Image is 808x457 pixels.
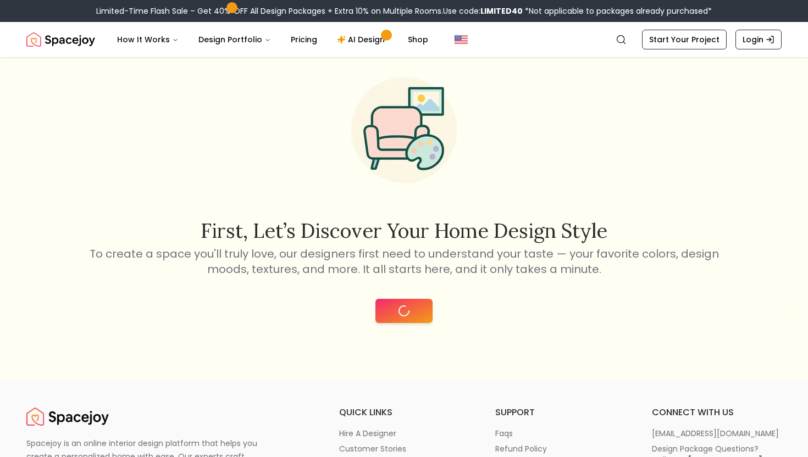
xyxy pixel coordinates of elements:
[652,406,782,419] h6: connect with us
[652,428,782,439] a: [EMAIL_ADDRESS][DOMAIN_NAME]
[87,246,721,277] p: To create a space you'll truly love, our designers first need to understand your taste — your fav...
[495,428,513,439] p: faqs
[96,5,712,16] div: Limited-Time Flash Sale – Get 40% OFF All Design Packages + Extra 10% on Multiple Rooms.
[399,29,437,51] a: Shop
[652,428,779,439] p: [EMAIL_ADDRESS][DOMAIN_NAME]
[642,30,727,49] a: Start Your Project
[339,443,406,454] p: customer stories
[26,406,109,428] a: Spacejoy
[339,443,469,454] a: customer stories
[523,5,712,16] span: *Not applicable to packages already purchased*
[26,29,95,51] img: Spacejoy Logo
[495,443,625,454] a: refund policy
[26,29,95,51] a: Spacejoy
[108,29,437,51] nav: Main
[26,406,109,428] img: Spacejoy Logo
[495,443,547,454] p: refund policy
[334,60,474,200] img: Start Style Quiz Illustration
[87,220,721,242] h2: First, let’s discover your home design style
[443,5,523,16] span: Use code:
[495,406,625,419] h6: support
[339,406,469,419] h6: quick links
[190,29,280,51] button: Design Portfolio
[495,428,625,439] a: faqs
[455,33,468,46] img: United States
[108,29,187,51] button: How It Works
[735,30,782,49] a: Login
[339,428,396,439] p: hire a designer
[26,22,782,57] nav: Global
[339,428,469,439] a: hire a designer
[328,29,397,51] a: AI Design
[282,29,326,51] a: Pricing
[480,5,523,16] b: LIMITED40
